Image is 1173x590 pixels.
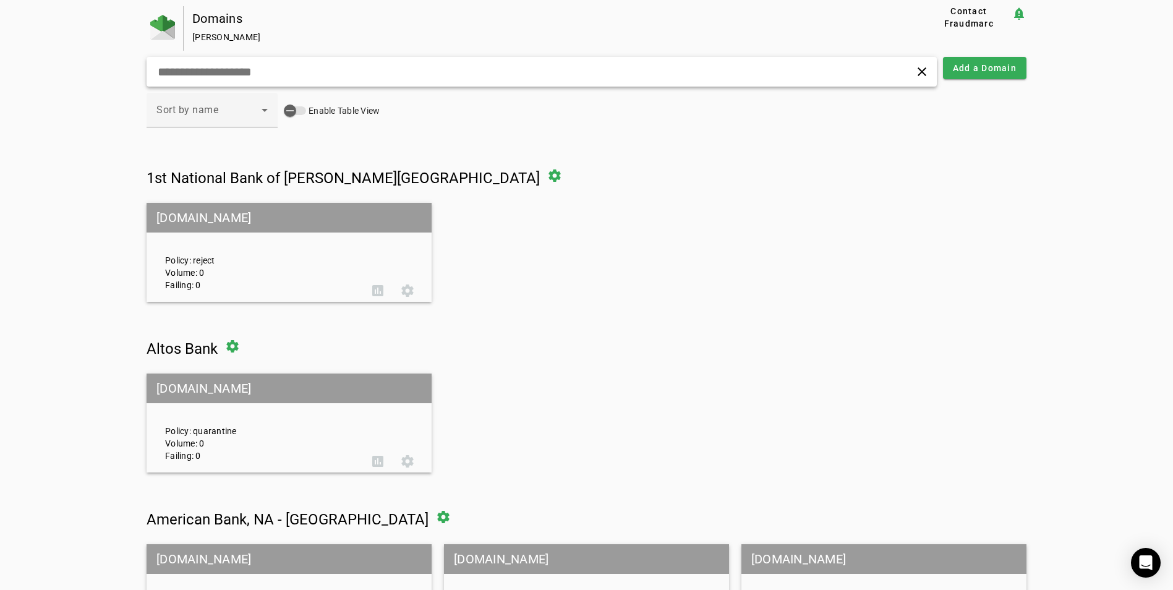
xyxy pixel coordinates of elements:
button: DMARC Report [363,447,393,476]
mat-grid-tile-header: [DOMAIN_NAME] [147,544,432,574]
mat-grid-tile-header: [DOMAIN_NAME] [147,374,432,403]
button: Settings [393,276,422,306]
div: Policy: reject Volume: 0 Failing: 0 [156,214,363,291]
div: [PERSON_NAME] [192,31,886,43]
span: Add a Domain [953,62,1017,74]
span: Contact Fraudmarc [931,5,1007,30]
app-page-header: Domains [147,6,1026,51]
label: Enable Table View [306,105,380,117]
div: Open Intercom Messenger [1131,548,1161,578]
mat-icon: notification_important [1012,6,1026,21]
span: 1st National Bank of [PERSON_NAME][GEOGRAPHIC_DATA] [147,169,540,187]
button: Add a Domain [943,57,1026,79]
span: Altos Bank [147,340,218,357]
div: Domains [192,12,886,25]
button: Contact Fraudmarc [926,6,1012,28]
mat-grid-tile-header: [DOMAIN_NAME] [147,203,432,233]
span: Sort by name [156,104,218,116]
img: Fraudmarc Logo [150,15,175,40]
button: DMARC Report [363,276,393,306]
mat-grid-tile-header: [DOMAIN_NAME] [741,544,1026,574]
div: Policy: quarantine Volume: 0 Failing: 0 [156,385,363,462]
mat-grid-tile-header: [DOMAIN_NAME] [444,544,729,574]
span: American Bank, NA - [GEOGRAPHIC_DATA] [147,511,429,528]
button: Settings [393,447,422,476]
